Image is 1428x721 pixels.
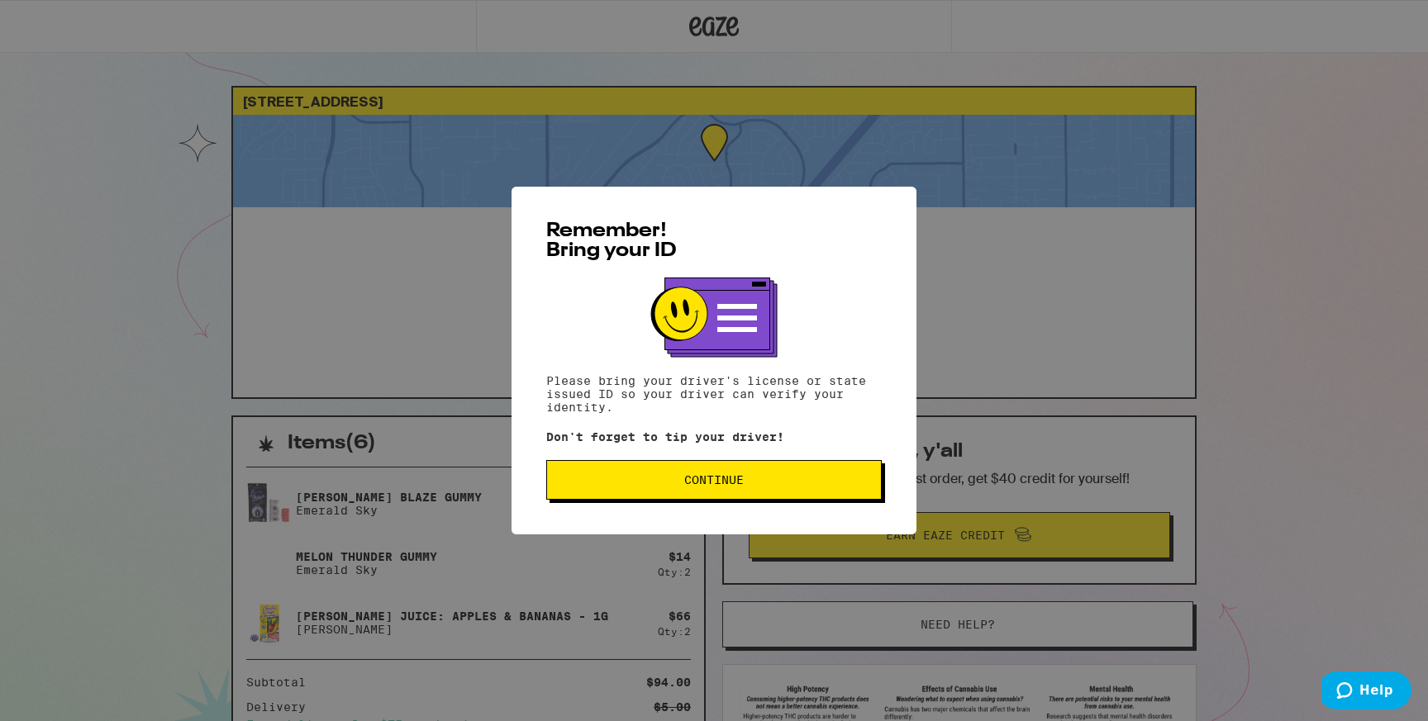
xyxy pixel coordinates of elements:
button: Continue [546,460,882,500]
iframe: Opens a widget where you can find more information [1321,671,1411,713]
p: Don't forget to tip your driver! [546,430,882,444]
span: Continue [684,474,744,486]
p: Please bring your driver's license or state issued ID so your driver can verify your identity. [546,374,882,414]
span: Remember! Bring your ID [546,221,677,261]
